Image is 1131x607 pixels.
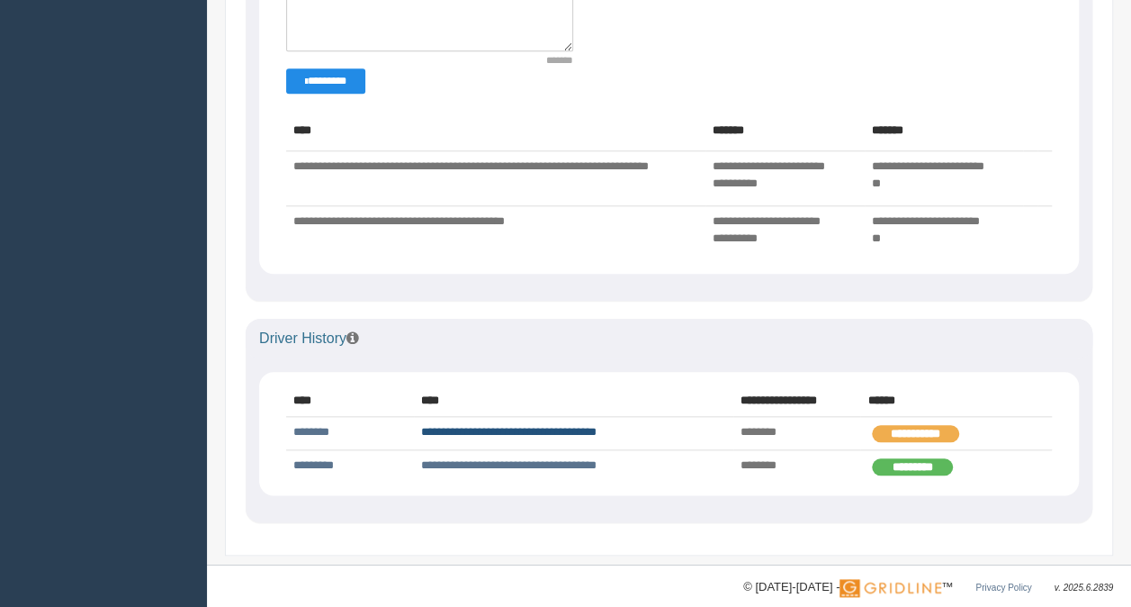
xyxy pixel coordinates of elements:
div: Driver History [246,319,1092,358]
a: Privacy Policy [975,583,1031,593]
span: v. 2025.6.2839 [1055,583,1113,593]
img: Gridline [839,579,941,597]
button: Change Filter Options [286,68,365,94]
div: © [DATE]-[DATE] - ™ [743,578,1113,597]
